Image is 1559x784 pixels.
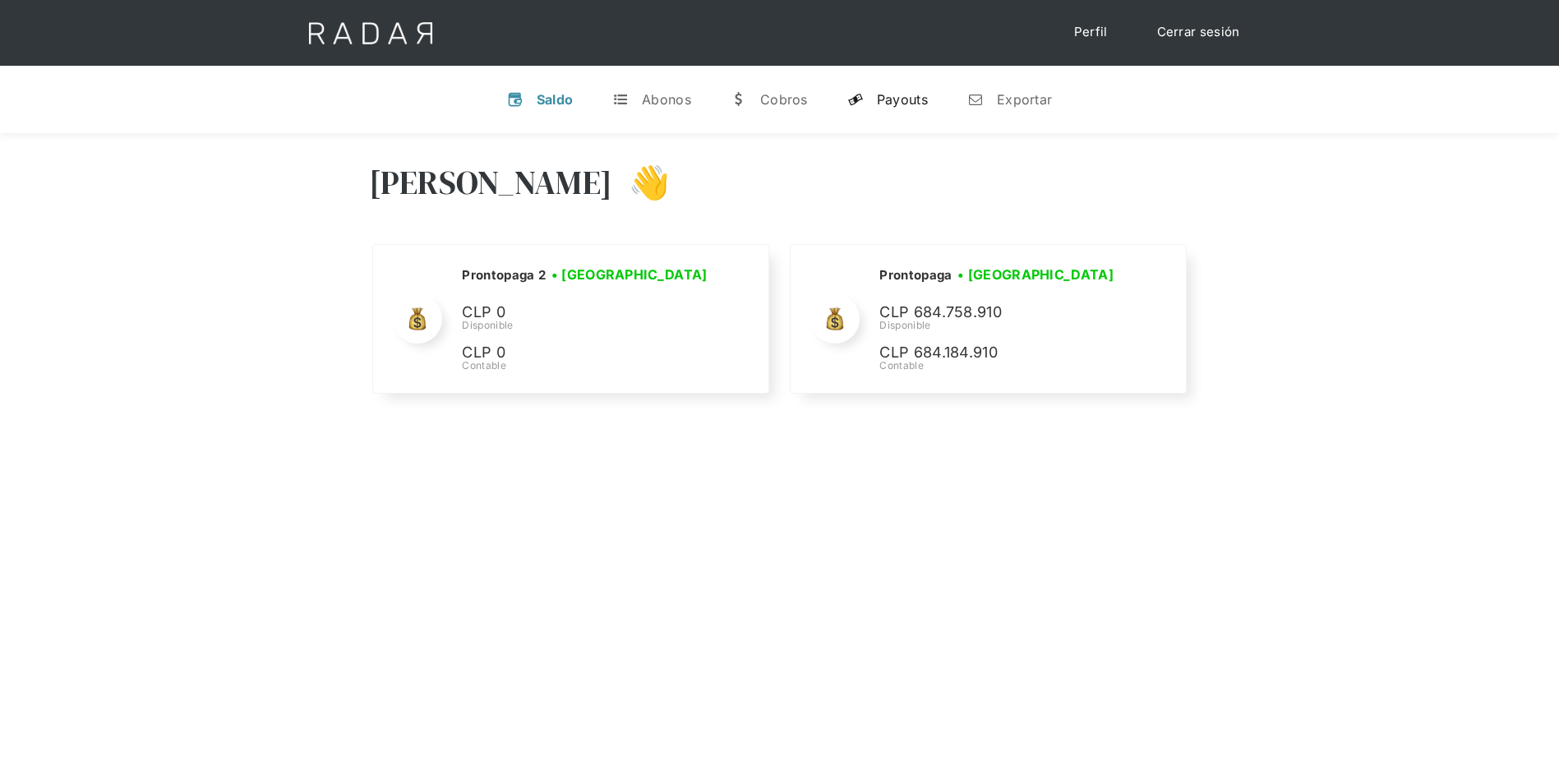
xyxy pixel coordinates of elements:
div: Contable [879,358,1126,373]
div: Abonos [642,91,691,108]
div: y [847,91,864,108]
div: t [612,91,629,108]
h2: Prontopaga [879,267,952,284]
div: w [731,91,747,108]
p: CLP 0 [462,341,708,365]
div: Disponible [462,318,713,333]
div: Disponible [879,318,1126,333]
h3: • [GEOGRAPHIC_DATA] [551,265,708,284]
a: Cerrar sesión [1141,16,1257,48]
div: n [967,91,984,108]
a: Perfil [1058,16,1124,48]
h2: Prontopaga 2 [462,267,546,284]
div: Cobros [760,91,808,108]
h3: • [GEOGRAPHIC_DATA] [957,265,1114,284]
div: Exportar [997,91,1052,108]
div: v [507,91,524,108]
h3: 👋 [612,162,670,203]
h3: [PERSON_NAME] [369,162,613,203]
div: Saldo [537,91,574,108]
p: CLP 684.184.910 [879,341,1126,365]
p: CLP 0 [462,301,708,325]
p: CLP 684.758.910 [879,301,1126,325]
div: Contable [462,358,713,373]
div: Payouts [877,91,928,108]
